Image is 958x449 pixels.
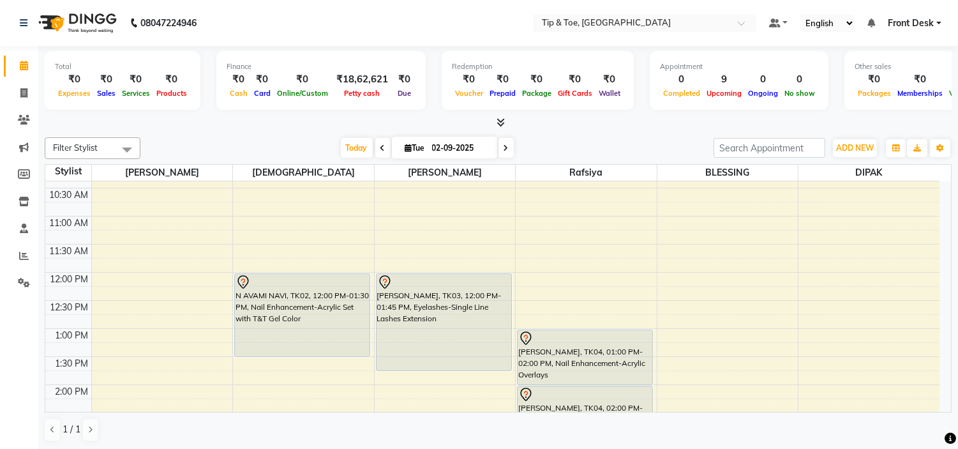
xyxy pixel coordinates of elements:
[153,89,190,98] span: Products
[47,245,91,258] div: 11:30 AM
[855,72,894,87] div: ₹0
[486,89,519,98] span: Prepaid
[781,72,818,87] div: 0
[518,330,652,384] div: [PERSON_NAME], TK04, 01:00 PM-02:00 PM, Nail Enhancement-Acrylic Overlays
[516,165,657,181] span: Rafsiya
[55,89,94,98] span: Expenses
[452,72,486,87] div: ₹0
[519,72,555,87] div: ₹0
[377,274,511,370] div: [PERSON_NAME], TK03, 12:00 PM-01:45 PM, Eyelashes-Single Line Lashes Extension
[703,89,745,98] span: Upcoming
[235,274,370,356] div: N AVAMI NAVI, TK02, 12:00 PM-01:30 PM, Nail Enhancement-Acrylic Set with T&T Gel Color
[781,89,818,98] span: No show
[140,5,197,41] b: 08047224946
[798,165,939,181] span: DIPAK
[53,329,91,342] div: 1:00 PM
[402,143,428,153] span: Tue
[48,273,91,286] div: 12:00 PM
[341,89,384,98] span: Petty cash
[745,72,781,87] div: 0
[888,17,934,30] span: Front Desk
[119,89,153,98] span: Services
[94,89,119,98] span: Sales
[428,139,492,158] input: 2025-09-02
[486,72,519,87] div: ₹0
[47,217,91,230] div: 11:00 AM
[518,386,652,413] div: [PERSON_NAME], TK04, 02:00 PM-02:30 PM, Nail Enhancement-Permanent Gel Polish
[274,72,331,87] div: ₹0
[274,89,331,98] span: Online/Custom
[660,89,703,98] span: Completed
[53,385,91,399] div: 2:00 PM
[660,72,703,87] div: 0
[53,357,91,370] div: 1:30 PM
[703,72,745,87] div: 9
[63,423,80,436] span: 1 / 1
[251,89,274,98] span: Card
[555,72,595,87] div: ₹0
[375,165,516,181] span: [PERSON_NAME]
[657,165,798,181] span: BLESSING
[251,72,274,87] div: ₹0
[394,89,414,98] span: Due
[833,139,877,157] button: ADD NEW
[153,72,190,87] div: ₹0
[47,188,91,202] div: 10:30 AM
[452,89,486,98] span: Voucher
[94,72,119,87] div: ₹0
[341,138,373,158] span: Today
[393,72,415,87] div: ₹0
[331,72,393,87] div: ₹18,62,621
[45,165,91,178] div: Stylist
[119,72,153,87] div: ₹0
[836,143,874,153] span: ADD NEW
[745,89,781,98] span: Ongoing
[33,5,120,41] img: logo
[233,165,374,181] span: [DEMOGRAPHIC_DATA]
[555,89,595,98] span: Gift Cards
[595,89,624,98] span: Wallet
[227,72,251,87] div: ₹0
[894,72,946,87] div: ₹0
[452,61,624,72] div: Redemption
[53,142,98,153] span: Filter Stylist
[714,138,825,158] input: Search Appointment
[894,89,946,98] span: Memberships
[92,165,233,181] span: [PERSON_NAME]
[660,61,818,72] div: Appointment
[227,61,415,72] div: Finance
[227,89,251,98] span: Cash
[48,301,91,314] div: 12:30 PM
[55,61,190,72] div: Total
[519,89,555,98] span: Package
[855,89,894,98] span: Packages
[55,72,94,87] div: ₹0
[595,72,624,87] div: ₹0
